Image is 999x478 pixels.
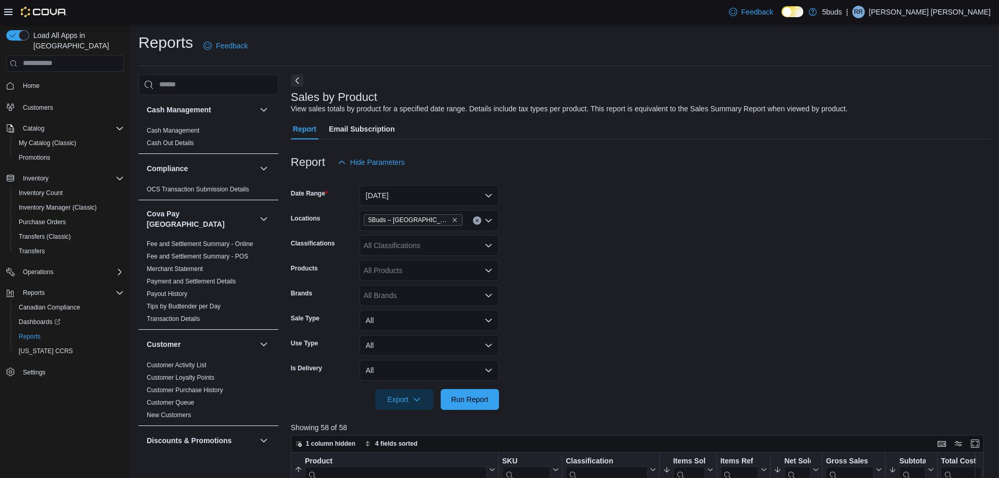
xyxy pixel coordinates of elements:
span: Fee and Settlement Summary - Online [147,240,253,248]
span: Feedback [216,41,248,51]
button: Cash Management [147,105,255,115]
button: Reports [10,329,128,344]
span: Transfers (Classic) [15,230,124,243]
span: Tips by Budtender per Day [147,302,221,311]
a: Cash Management [147,127,199,134]
input: Dark Mode [782,6,803,17]
button: Discounts & Promotions [147,435,255,446]
span: Settings [19,366,124,379]
span: 5Buds – Yorkton [364,214,463,226]
button: All [360,335,499,356]
span: Canadian Compliance [15,301,124,314]
span: Catalog [19,122,124,135]
div: Robert Robert Stewart [852,6,865,18]
button: All [360,310,499,331]
span: Customers [19,100,124,113]
span: Customer Queue [147,398,194,407]
span: [US_STATE] CCRS [19,347,73,355]
h3: Sales by Product [291,91,377,104]
span: Transfers [19,247,45,255]
div: Cash Management [138,124,278,153]
button: Catalog [2,121,128,136]
h3: Cash Management [147,105,211,115]
a: Payment and Settlement Details [147,278,236,285]
button: Canadian Compliance [10,300,128,315]
button: Settings [2,365,128,380]
span: Cash Management [147,126,199,135]
span: Payout History [147,290,187,298]
button: Cova Pay [GEOGRAPHIC_DATA] [147,209,255,229]
button: Enter fullscreen [969,437,981,450]
div: View sales totals by product for a specified date range. Details include tax types per product. T... [291,104,848,114]
span: 4 fields sorted [375,440,417,448]
button: Inventory Count [10,186,128,200]
button: Home [2,78,128,93]
span: Feedback [741,7,773,17]
span: Operations [19,266,124,278]
a: Cash Out Details [147,139,194,147]
button: Open list of options [484,241,493,250]
a: Fee and Settlement Summary - POS [147,253,248,260]
button: Display options [952,437,965,450]
span: My Catalog (Classic) [19,139,76,147]
span: Run Report [451,394,489,405]
a: My Catalog (Classic) [15,137,81,149]
span: Payment and Settlement Details [147,277,236,286]
button: Compliance [258,162,270,175]
span: Purchase Orders [19,218,66,226]
h1: Reports [138,32,193,53]
a: Customer Loyalty Points [147,374,214,381]
label: Locations [291,214,321,223]
button: Export [375,389,433,410]
button: My Catalog (Classic) [10,136,128,150]
a: Feedback [199,35,252,56]
button: Catalog [19,122,48,135]
span: 5Buds – [GEOGRAPHIC_DATA] [368,215,450,225]
label: Date Range [291,189,328,198]
span: Operations [23,268,54,276]
button: Promotions [10,150,128,165]
div: Net Sold [784,457,811,467]
button: Open list of options [484,291,493,300]
button: 4 fields sorted [361,437,421,450]
button: Customers [2,99,128,114]
a: Promotions [15,151,55,164]
span: Purchase Orders [15,216,124,228]
label: Products [291,264,318,273]
span: Inventory Count [19,189,63,197]
button: Operations [2,265,128,279]
span: Dashboards [19,318,60,326]
button: Open list of options [484,216,493,225]
a: New Customers [147,411,191,419]
div: Subtotal [899,457,926,467]
span: Dark Mode [782,17,782,18]
p: 5buds [822,6,842,18]
span: Load All Apps in [GEOGRAPHIC_DATA] [29,30,124,51]
span: Home [19,79,124,92]
p: | [846,6,848,18]
a: Canadian Compliance [15,301,84,314]
button: Next [291,74,303,87]
span: Reports [19,287,124,299]
span: Reports [19,332,41,341]
button: Transfers [10,244,128,259]
a: Inventory Count [15,187,67,199]
button: Inventory Manager (Classic) [10,200,128,215]
button: Reports [19,287,49,299]
h3: Compliance [147,163,188,174]
button: Compliance [147,163,255,174]
h3: Discounts & Promotions [147,435,232,446]
a: [US_STATE] CCRS [15,345,77,357]
a: Transfers (Classic) [15,230,75,243]
a: Customer Purchase History [147,386,223,394]
button: Purchase Orders [10,215,128,229]
button: Discounts & Promotions [258,434,270,447]
button: Clear input [473,216,481,225]
a: Dashboards [15,316,65,328]
div: Classification [566,457,647,467]
span: Hide Parameters [350,157,405,167]
a: Tips by Budtender per Day [147,303,221,310]
span: Catalog [23,124,44,133]
span: Home [23,82,40,90]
